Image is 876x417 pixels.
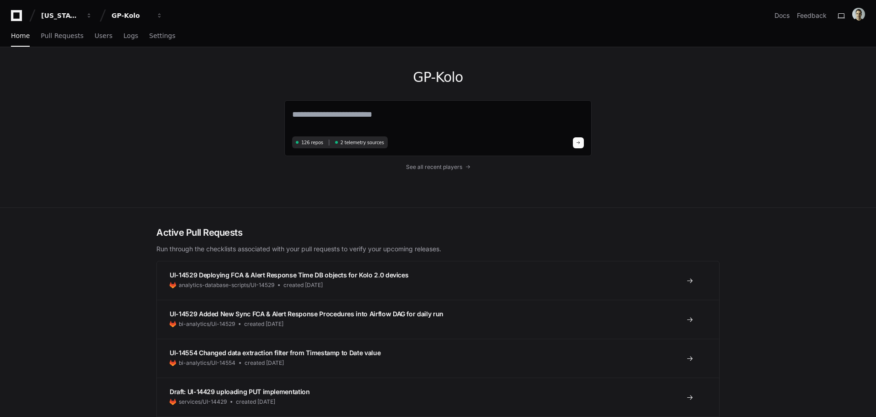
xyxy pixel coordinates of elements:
button: GP-Kolo [108,7,166,24]
a: UI-14529 Added New Sync FCA & Alert Response Procedures into Airflow DAG for daily runbi-analytic... [157,300,719,339]
span: services/UI-14429 [179,398,227,406]
span: Settings [149,33,175,38]
div: [US_STATE] Pacific [41,11,80,20]
span: bi-analytics/UI-14554 [179,359,235,367]
button: Feedback [797,11,827,20]
a: Settings [149,26,175,47]
button: [US_STATE] Pacific [37,7,96,24]
span: Pylon [91,32,111,39]
a: UI-14529 Deploying FCA & Alert Response Time DB objects for Kolo 2.0 devicesanalytics-database-sc... [157,261,719,300]
span: created [DATE] [283,282,323,289]
span: [DATE] [81,11,100,19]
span: created [DATE] [236,398,275,406]
div: GP-Kolo [112,11,151,20]
span: Draft: UI-14429 uploading PUT implementation [170,388,310,395]
span: created [DATE] [244,320,283,328]
span: 126 repos [301,139,323,146]
span: UI-14529 Added New Sync FCA & Alert Response Procedures into Airflow DAG for daily run [170,310,443,318]
span: UI-14554 Changed data extraction filter from Timestamp to Date value [170,349,380,357]
a: Powered byPylon [64,32,111,39]
span: analytics-database-scripts/UI-14529 [179,282,274,289]
a: Logs [123,26,138,47]
h2: Active Pull Requests [156,226,720,239]
a: Docs [775,11,790,20]
a: Draft: UI-14429 uploading PUT implementationservices/UI-14429created [DATE] [157,378,719,417]
span: [PERSON_NAME] [28,11,74,19]
span: Logs [123,33,138,38]
p: Run through the checklists associated with your pull requests to verify your upcoming releases. [156,244,720,254]
a: Pull Requests [41,26,83,47]
span: Users [95,33,112,38]
img: avatar [852,8,865,21]
span: bi-analytics/Ui-14529 [179,320,235,328]
a: See all recent players [284,163,592,171]
img: Jens Fossen [9,3,24,17]
a: Users [95,26,112,47]
span: UI-14529 Deploying FCA & Alert Response Time DB objects for Kolo 2.0 devices [170,271,408,279]
span: Pull Requests [41,33,83,38]
span: See all recent players [406,163,462,171]
a: Home [11,26,30,47]
span: Home [11,33,30,38]
span: 2 telemetry sources [341,139,384,146]
a: UI-14554 Changed data extraction filter from Timestamp to Date valuebi-analytics/UI-14554created ... [157,339,719,378]
span: created [DATE] [245,359,284,367]
span: • [76,11,79,19]
h1: GP-Kolo [284,69,592,86]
